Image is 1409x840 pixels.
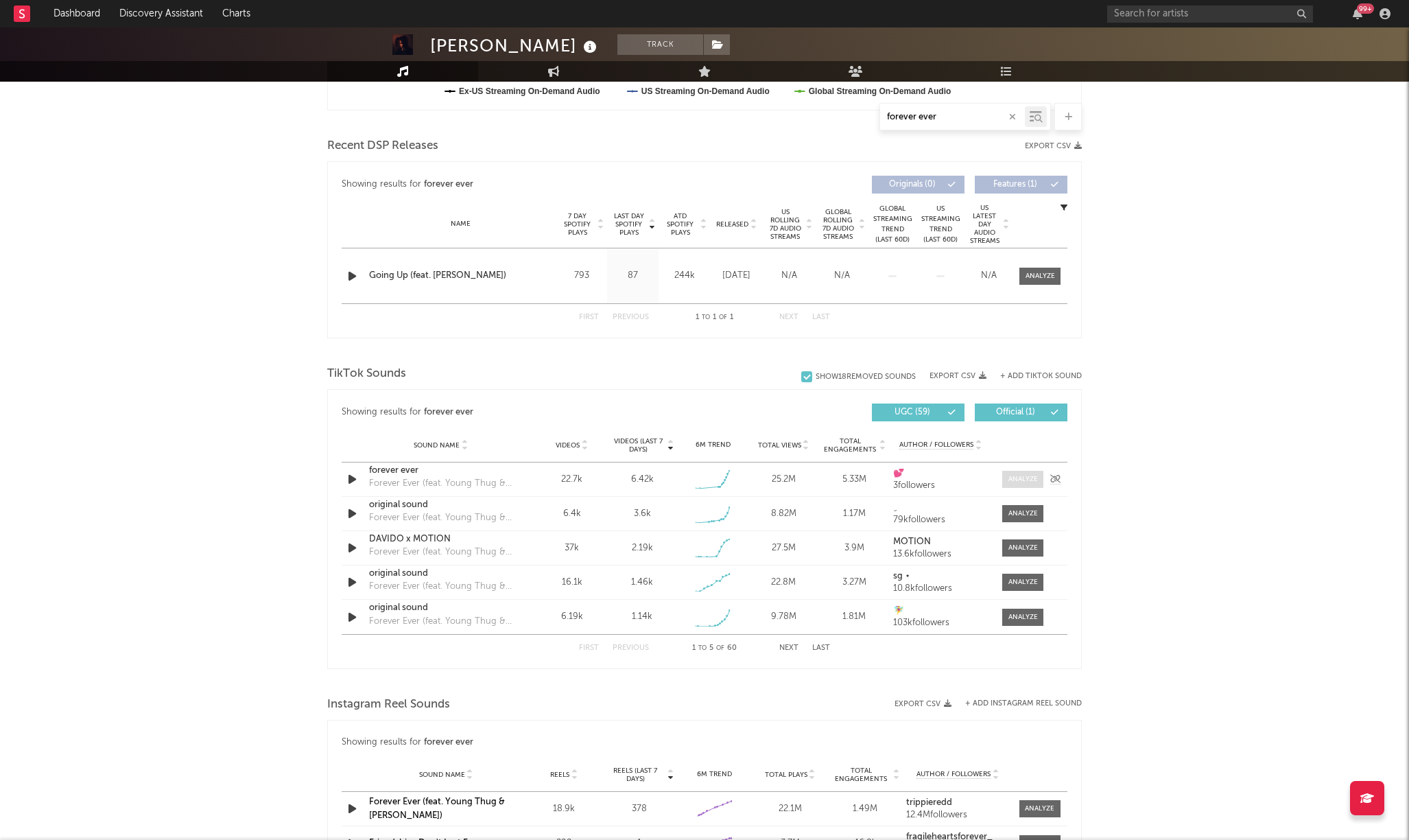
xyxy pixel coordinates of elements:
div: 6.42k [631,473,654,487]
text: Global Streaming On-Demand Audio [809,86,951,96]
div: [DATE] [713,269,759,283]
span: Last Day Spotify Plays [611,212,647,237]
button: Export CSV [895,700,951,708]
span: Features ( 1 ) [984,180,1047,189]
div: + Add Instagram Reel Sound [951,700,1082,708]
a: forever ever [369,464,512,478]
a: DAVIDO x MOTION [369,533,512,546]
div: 79k followers [893,515,988,525]
text: Ex-US Streaming On-Demand Audio [459,86,600,96]
span: Total Views [758,441,801,450]
div: 13.6k followers [893,550,988,559]
div: 1.14k [632,610,652,624]
span: of [716,645,724,651]
div: 1.46k [631,576,653,590]
text: US Streaming On-Demand Audio [641,86,770,96]
button: Originals(0) [872,176,964,194]
span: Sound Name [414,441,460,450]
span: UGC ( 59 ) [881,408,944,417]
input: Search by song name or URL [880,112,1025,123]
div: 6.19k [540,610,604,624]
div: 6M Trend [681,440,745,450]
div: Name [369,219,552,229]
div: 2.19k [632,541,653,555]
button: Official(1) [975,404,1067,421]
button: Features(1) [975,176,1067,194]
span: Videos (last 7 days) [611,437,666,454]
button: UGC(59) [872,404,964,421]
div: 22.1M [756,802,825,816]
div: Showing results for [342,734,1067,751]
span: Official ( 1 ) [984,408,1047,417]
button: Next [779,314,798,321]
div: Forever Ever (feat. Young Thug & [PERSON_NAME]) [369,477,512,491]
div: Forever Ever (feat. Young Thug & [PERSON_NAME]) [369,511,512,525]
button: Last [812,644,830,652]
span: Global Rolling 7D Audio Streams [819,208,857,241]
div: forever ever [424,404,473,421]
a: sg ⋆ [893,572,988,581]
span: Originals ( 0 ) [881,180,944,189]
div: 6.4k [540,507,604,521]
div: Forever Ever (feat. Young Thug & [PERSON_NAME]) [369,615,512,629]
strong: MOTION [893,537,931,546]
span: Instagram Reel Sounds [327,697,450,713]
a: 💕 [893,469,988,478]
button: + Add TikTok Sound [1000,373,1082,380]
div: 87 [611,269,655,283]
strong: sg ⋆ [893,572,910,581]
div: 3 followers [893,481,988,491]
div: Show 18 Removed Sounds [816,373,916,382]
button: Previous [613,644,649,652]
div: 103k followers [893,618,988,628]
div: 16.1k [540,576,604,590]
div: 27.5M [752,541,816,555]
span: Sound Name [419,771,465,779]
div: 12.4M followers [906,810,1009,820]
div: 10.8k followers [893,584,988,594]
div: 244k [662,269,707,283]
div: 1.81M [822,610,886,624]
span: US Rolling 7D Audio Streams [766,208,804,241]
span: Total Engagements [822,437,878,454]
div: 8.82M [752,507,816,521]
a: trippieredd [906,798,1009,808]
span: Recent DSP Releases [327,138,438,154]
div: original sound [369,601,512,615]
div: [PERSON_NAME] [430,34,600,57]
strong: 💕 [893,469,904,478]
span: Author / Followers [899,441,973,450]
div: forever ever [424,734,473,751]
div: Showing results for [342,404,704,421]
button: Export CSV [930,372,986,380]
a: MOTION [893,537,988,547]
div: 1.49M [831,802,900,816]
strong: 🧚‍♀️ [893,606,904,615]
button: Last [812,314,830,321]
span: Videos [556,441,580,450]
button: Next [779,644,798,652]
div: N/A [766,269,812,283]
button: 99+ [1353,8,1362,19]
div: 1 5 60 [676,640,752,657]
div: 22.8M [752,576,816,590]
button: Track [617,34,703,55]
div: 99 + [1357,3,1374,14]
div: 22.7k [540,473,604,487]
a: Going Up (feat. [PERSON_NAME]) [369,269,552,283]
div: original sound [369,498,512,512]
div: N/A [968,269,1009,283]
div: Forever Ever (feat. Young Thug & [PERSON_NAME]) [369,580,512,594]
span: to [698,645,707,651]
button: First [579,644,599,652]
div: 6M Trend [680,769,749,780]
div: 3.27M [822,576,886,590]
div: US Streaming Trend (Last 60D) [920,204,961,245]
button: Export CSV [1025,142,1082,150]
span: TikTok Sounds [327,366,406,382]
span: Total Plays [765,771,807,779]
div: Global Streaming Trend (Last 60D) [872,204,913,245]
